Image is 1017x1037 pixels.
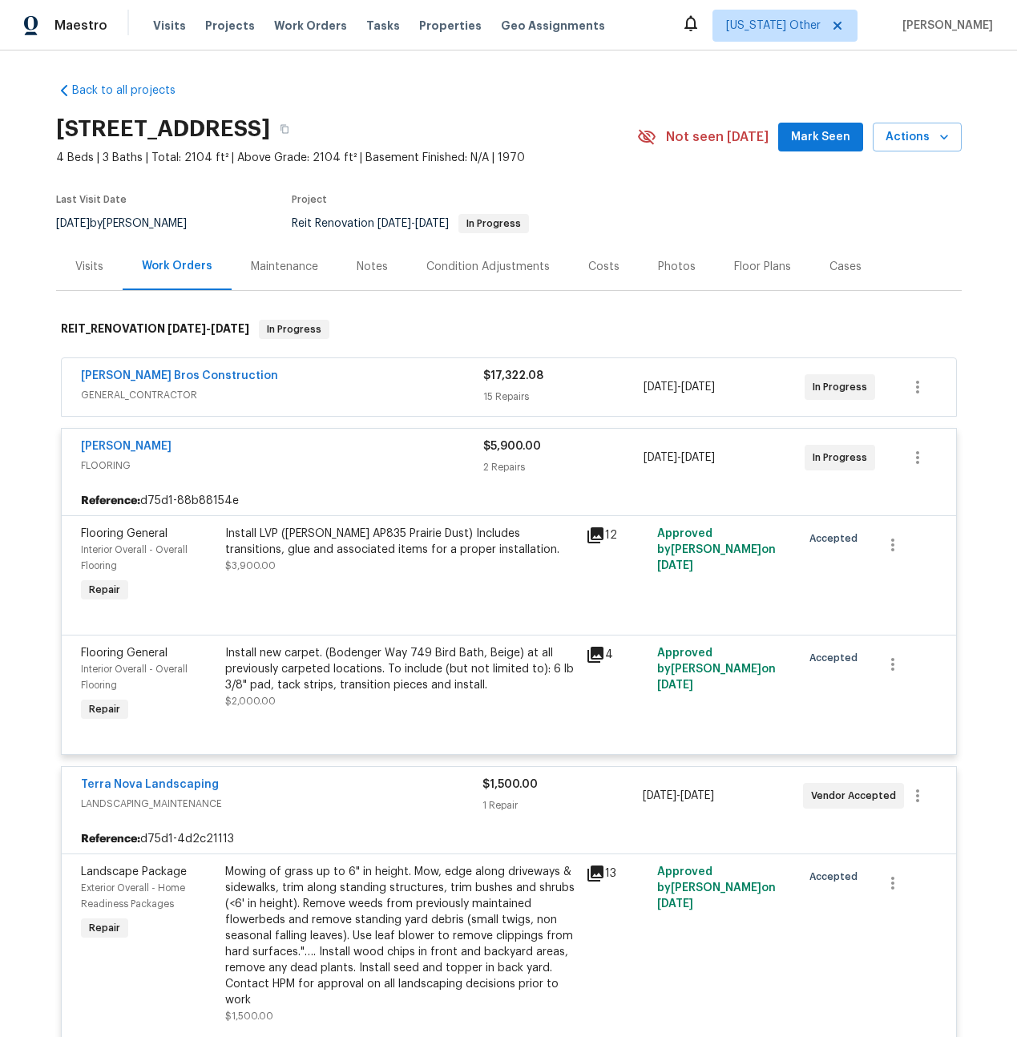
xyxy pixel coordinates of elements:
span: $1,500.00 [225,1011,273,1021]
a: [PERSON_NAME] [81,441,172,452]
div: Maintenance [251,259,318,275]
span: Interior Overall - Overall Flooring [81,664,188,690]
span: [DATE] [657,898,693,910]
span: Approved by [PERSON_NAME] on [657,866,776,910]
span: $1,500.00 [482,779,538,790]
b: Reference: [81,493,140,509]
div: Condition Adjustments [426,259,550,275]
div: Install new carpet. (Bodenger Way 749 Bird Bath, Beige) at all previously carpeted locations. To ... [225,645,576,693]
span: Actions [886,127,949,147]
span: LANDSCAPING_MAINTENANCE [81,796,482,812]
span: [DATE] [657,560,693,571]
div: Notes [357,259,388,275]
span: Approved by [PERSON_NAME] on [657,528,776,571]
div: 15 Repairs [483,389,644,405]
button: Copy Address [270,115,299,143]
span: 4 Beds | 3 Baths | Total: 2104 ft² | Above Grade: 2104 ft² | Basement Finished: N/A | 1970 [56,150,637,166]
span: In Progress [813,450,874,466]
span: $17,322.08 [483,370,543,381]
div: Visits [75,259,103,275]
span: - [644,379,715,395]
div: d75d1-4d2c21113 [62,825,956,853]
span: [DATE] [415,218,449,229]
h6: REIT_RENOVATION [61,320,249,339]
div: 4 [586,645,648,664]
span: Projects [205,18,255,34]
span: Repair [83,582,127,598]
span: Visits [153,18,186,34]
span: - [644,450,715,466]
span: Approved by [PERSON_NAME] on [657,648,776,691]
div: 12 [586,526,648,545]
span: [DATE] [681,381,715,393]
button: Mark Seen [778,123,863,152]
span: [DATE] [643,790,676,801]
button: Actions [873,123,962,152]
span: Exterior Overall - Home Readiness Packages [81,883,185,909]
span: [DATE] [377,218,411,229]
div: REIT_RENOVATION [DATE]-[DATE]In Progress [56,304,962,355]
span: Not seen [DATE] [666,129,769,145]
span: - [643,788,714,804]
span: - [377,218,449,229]
div: 2 Repairs [483,459,644,475]
span: [DATE] [680,790,714,801]
span: Last Visit Date [56,195,127,204]
div: Cases [829,259,862,275]
span: Work Orders [274,18,347,34]
span: Flooring General [81,648,167,659]
span: Repair [83,701,127,717]
span: Flooring General [81,528,167,539]
span: [DATE] [167,323,206,334]
span: [DATE] [657,680,693,691]
span: Mark Seen [791,127,850,147]
span: FLOORING [81,458,483,474]
span: [DATE] [56,218,90,229]
span: [DATE] [644,452,677,463]
span: $2,000.00 [225,696,276,706]
a: [PERSON_NAME] Bros Construction [81,370,278,381]
span: [US_STATE] Other [726,18,821,34]
div: Photos [658,259,696,275]
span: Accepted [809,650,864,666]
span: GENERAL_CONTRACTOR [81,387,483,403]
div: d75d1-88b88154e [62,486,956,515]
span: Accepted [809,869,864,885]
b: Reference: [81,831,140,847]
span: Accepted [809,531,864,547]
span: Properties [419,18,482,34]
span: [DATE] [644,381,677,393]
span: Tasks [366,20,400,31]
h2: [STREET_ADDRESS] [56,121,270,137]
div: Work Orders [142,258,212,274]
span: Geo Assignments [501,18,605,34]
div: Install LVP ([PERSON_NAME] AP835 Prairie Dust) Includes transitions, glue and associated items fo... [225,526,576,558]
span: - [167,323,249,334]
span: $5,900.00 [483,441,541,452]
div: Floor Plans [734,259,791,275]
a: Terra Nova Landscaping [81,779,219,790]
span: Maestro [54,18,107,34]
div: by [PERSON_NAME] [56,214,206,233]
div: 1 Repair [482,797,643,813]
a: Back to all projects [56,83,210,99]
span: Project [292,195,327,204]
span: Landscape Package [81,866,187,878]
span: [PERSON_NAME] [896,18,993,34]
span: $3,900.00 [225,561,276,571]
div: 13 [586,864,648,883]
span: In Progress [260,321,328,337]
div: Costs [588,259,619,275]
span: [DATE] [681,452,715,463]
div: Mowing of grass up to 6" in height. Mow, edge along driveways & sidewalks, trim along standing st... [225,864,576,1008]
span: In Progress [813,379,874,395]
span: Vendor Accepted [811,788,902,804]
span: Interior Overall - Overall Flooring [81,545,188,571]
span: Repair [83,920,127,936]
span: Reit Renovation [292,218,529,229]
span: In Progress [460,219,527,228]
span: [DATE] [211,323,249,334]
